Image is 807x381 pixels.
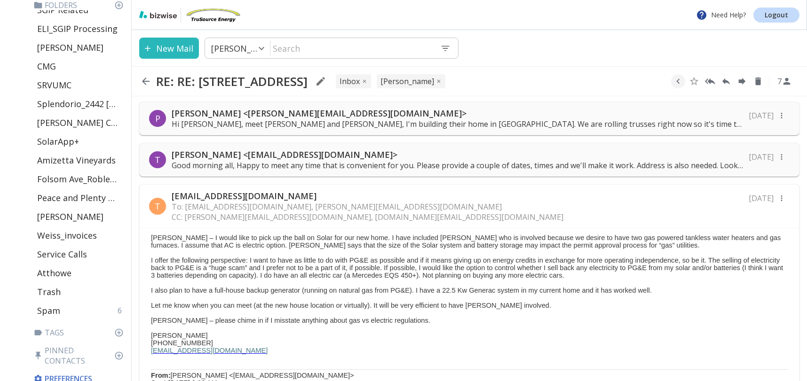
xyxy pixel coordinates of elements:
p: [DATE] [749,193,774,203]
p: Splendorio_2442 [GEOGRAPHIC_DATA] [37,98,118,109]
div: CMG [33,57,127,76]
img: bizwise [139,11,177,18]
p: CC: [PERSON_NAME][EMAIL_ADDRESS][DOMAIN_NAME], [DOMAIN_NAME][EMAIL_ADDRESS][DOMAIN_NAME] [172,212,563,222]
div: [PERSON_NAME] [33,38,127,57]
p: [PERSON_NAME] [211,43,260,54]
p: [PERSON_NAME] [37,42,103,53]
div: SRVUMC [33,76,127,94]
p: Hi [PERSON_NAME], meet [PERSON_NAME] and [PERSON_NAME], I'm building their home in [GEOGRAPHIC_DA... [172,119,743,129]
div: Folsom Ave_Robleto [33,170,127,188]
p: INBOX [340,76,360,86]
p: Amizetta Vineyards [37,155,116,166]
p: Logout [765,12,788,18]
p: [PERSON_NAME] [37,211,103,222]
p: [PERSON_NAME] CPA Financial [37,117,118,128]
div: Atthowe [33,264,127,282]
p: P [155,113,160,124]
p: 6 [118,305,126,316]
p: Spam [37,305,60,316]
p: Tags [33,327,127,338]
p: [DATE] [749,110,774,121]
button: Reply All [703,74,717,88]
p: 7 [777,76,782,86]
div: Splendorio_2442 [GEOGRAPHIC_DATA] [33,94,127,113]
button: Delete [751,74,765,88]
button: Reply [719,74,733,88]
div: Peace and Plenty Farms [33,188,127,207]
input: Search [270,39,433,58]
div: Service Calls [33,245,127,264]
p: CMG [37,61,56,72]
p: Need Help? [696,9,746,21]
a: Logout [753,8,799,23]
div: Trash [33,282,127,301]
div: SolarApp+ [33,132,127,151]
p: [PERSON_NAME] [380,76,434,86]
img: TruSource Energy, Inc. [185,8,241,23]
button: See Participants [773,70,796,93]
div: Weiss_invoices [33,226,127,245]
p: T [155,154,160,165]
p: Peace and Plenty Farms [37,192,118,203]
div: [PERSON_NAME] CPA Financial [33,113,127,132]
div: T[EMAIL_ADDRESS][DOMAIN_NAME]To: [EMAIL_ADDRESS][DOMAIN_NAME], [PERSON_NAME][EMAIL_ADDRESS][DOMAI... [140,185,799,228]
div: ELI_SGIP Processing [33,19,127,38]
div: Amizetta Vineyards [33,151,127,170]
p: [EMAIL_ADDRESS][DOMAIN_NAME] [172,190,563,202]
p: Pinned Contacts [33,345,127,366]
p: Atthowe [37,267,71,279]
p: [PERSON_NAME] <[EMAIL_ADDRESS][DOMAIN_NAME]> [172,149,743,160]
p: Folsom Ave_Robleto [37,173,118,185]
p: Trash [37,286,61,297]
p: [PERSON_NAME] <[PERSON_NAME][EMAIL_ADDRESS][DOMAIN_NAME]> [172,108,743,119]
button: Forward [735,74,749,88]
p: To: [EMAIL_ADDRESS][DOMAIN_NAME], [PERSON_NAME][EMAIL_ADDRESS][DOMAIN_NAME] [172,202,563,212]
h2: RE: RE: [STREET_ADDRESS] [156,74,308,89]
div: [PERSON_NAME] [33,207,127,226]
p: SolarApp+ [37,136,79,147]
div: Spam6 [33,301,127,320]
p: Weiss_invoices [37,230,97,241]
button: New Mail [139,38,199,59]
p: Good morning all, Happy to meet any time that is convenient for you. Please provide a couple of d... [172,160,743,171]
p: SRVUMC [37,79,71,91]
p: Service Calls [37,249,87,260]
p: ELI_SGIP Processing [37,23,118,34]
p: [DATE] [749,152,774,162]
p: T [155,201,160,212]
